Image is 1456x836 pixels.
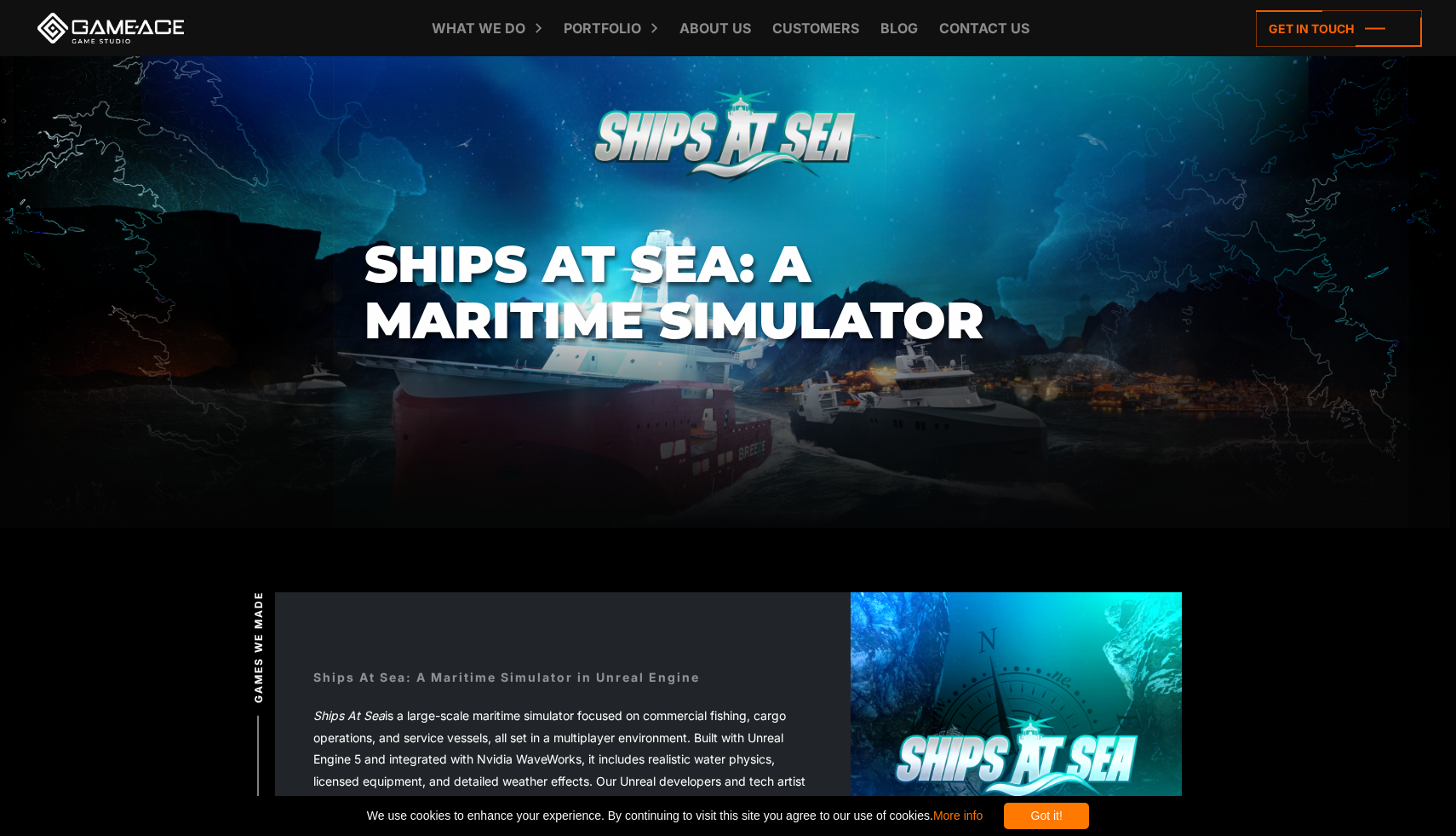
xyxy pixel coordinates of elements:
p: is a large-scale maritime simulator focused on commercial fishing, cargo operations, and service ... [313,705,812,836]
span: Games we made [250,591,266,703]
div: Got it! [1004,803,1089,829]
span: We use cookies to enhance your experience. By continuing to visit this site you agree to our use ... [367,803,983,829]
h1: Ships At Sea: A Maritime Simulator [364,236,1092,349]
em: Ships At Sea [313,708,385,723]
div: Ships At Sea: A Maritime Simulator in Unreal Engine [313,668,700,686]
a: Get in touch [1256,10,1422,47]
a: More info [933,809,983,822]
